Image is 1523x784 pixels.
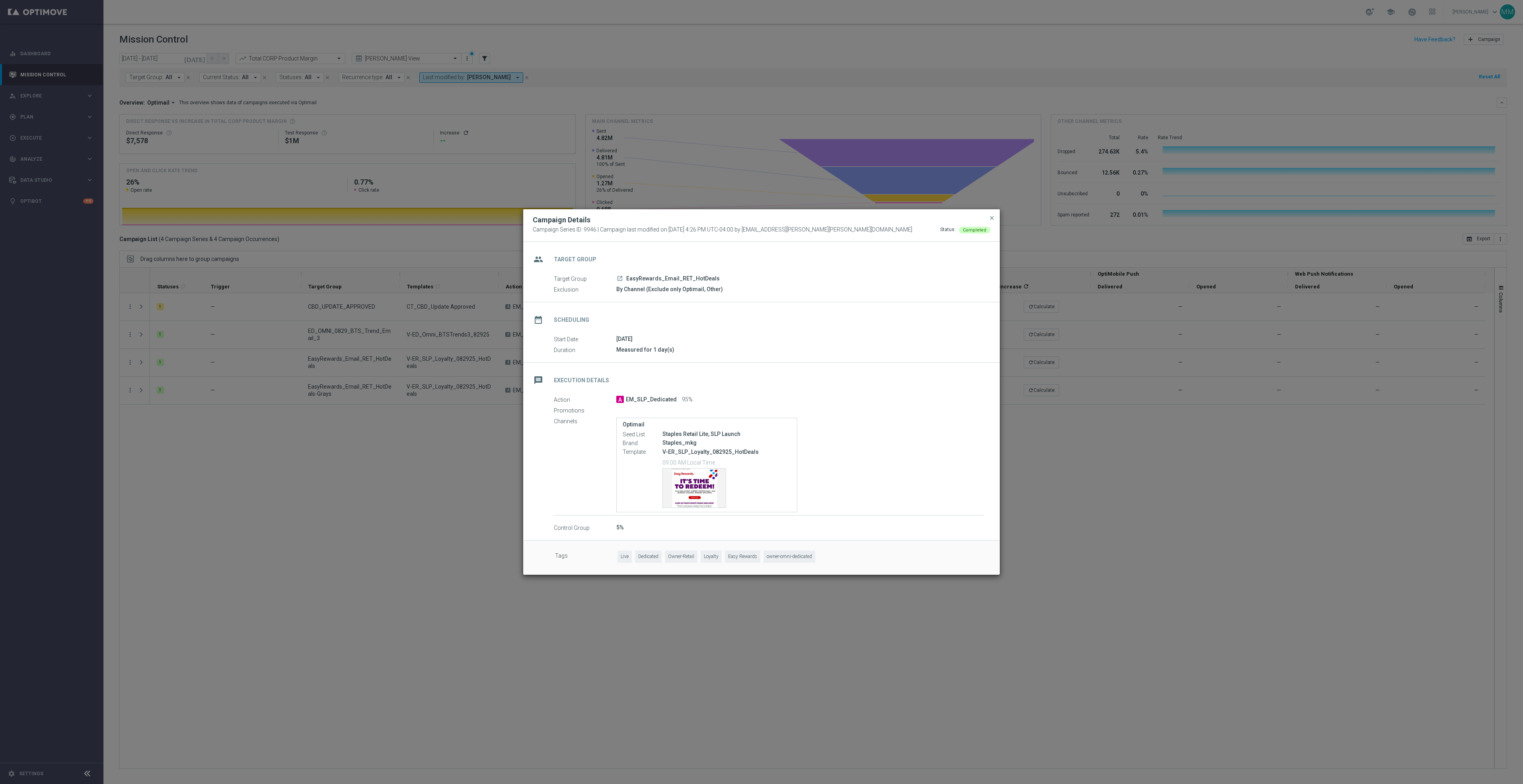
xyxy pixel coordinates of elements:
[554,346,616,354] label: Duration
[665,551,697,563] span: Owner-Retail
[555,551,617,563] label: Tags
[554,275,616,282] label: Target Group
[682,396,693,403] span: 95%
[616,275,623,282] a: launch
[554,524,616,531] label: Control Group
[763,551,815,563] span: owner-omni-dedicated
[554,256,596,263] h2: Target Group
[554,286,616,293] label: Exclusion
[554,418,616,425] label: Channels
[616,335,984,343] div: [DATE]
[963,228,986,233] span: Completed
[554,336,616,343] label: Start Date
[617,275,623,282] i: launch
[626,396,677,403] span: EM_SLP_Dedicated
[623,431,662,438] label: Seed List
[635,551,662,563] span: Dedicated
[554,377,609,384] h2: Execution Details
[617,551,632,563] span: Live
[554,396,616,403] label: Action
[533,226,912,233] span: Campaign Series ID: 9946 | Campaign last modified on [DATE] 4:26 PM UTC-04:00 by [EMAIL_ADDRESS][...
[662,439,791,447] div: Staples_mkg
[626,275,720,282] span: EasyRewards_Email_RET_HotDeals
[662,430,791,438] div: Staples Retail Lite, SLP Launch
[662,458,791,466] p: 09:00 AM Local Time
[616,396,624,403] span: A
[662,448,791,455] p: V-ER_SLP_Loyalty_082925_HotDeals
[701,551,722,563] span: Loyalty
[623,440,662,447] label: Brand
[554,316,589,324] h2: Scheduling
[616,346,984,354] div: Measured for 1 day(s)
[531,373,545,387] i: message
[616,285,984,293] div: By Channel (Exclude only Optimail, Other)
[531,313,545,327] i: date_range
[554,407,616,414] label: Promotions
[725,551,760,563] span: Easy Rewards
[533,215,590,225] h2: Campaign Details
[989,215,995,221] span: close
[623,421,791,428] label: Optimail
[940,226,956,233] div: Status:
[959,226,990,233] colored-tag: Completed
[616,523,984,531] div: 5%
[531,252,545,267] i: group
[623,448,662,455] label: Template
